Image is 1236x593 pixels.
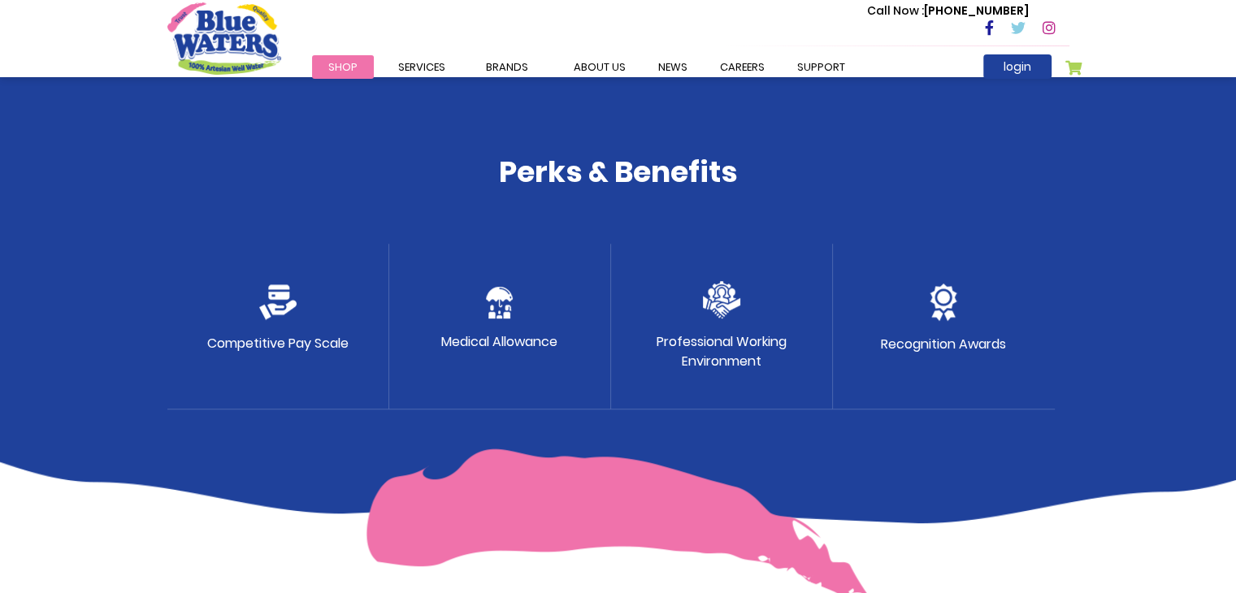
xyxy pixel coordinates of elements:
p: Competitive Pay Scale [207,334,349,353]
span: Shop [328,59,358,75]
p: Recognition Awards [881,335,1006,354]
p: [PHONE_NUMBER] [867,2,1029,19]
h4: Perks & Benefits [167,154,1069,189]
span: Call Now : [867,2,924,19]
a: login [983,54,1052,79]
p: Medical Allowance [441,332,557,352]
a: about us [557,55,642,79]
img: team.png [703,281,740,318]
a: support [781,55,861,79]
a: careers [704,55,781,79]
a: News [642,55,704,79]
a: store logo [167,2,281,74]
img: credit-card.png [259,284,297,320]
span: Services [398,59,445,75]
img: protect.png [486,287,513,318]
img: medal.png [930,284,957,321]
p: Professional Working Environment [657,332,787,371]
span: Brands [486,59,528,75]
